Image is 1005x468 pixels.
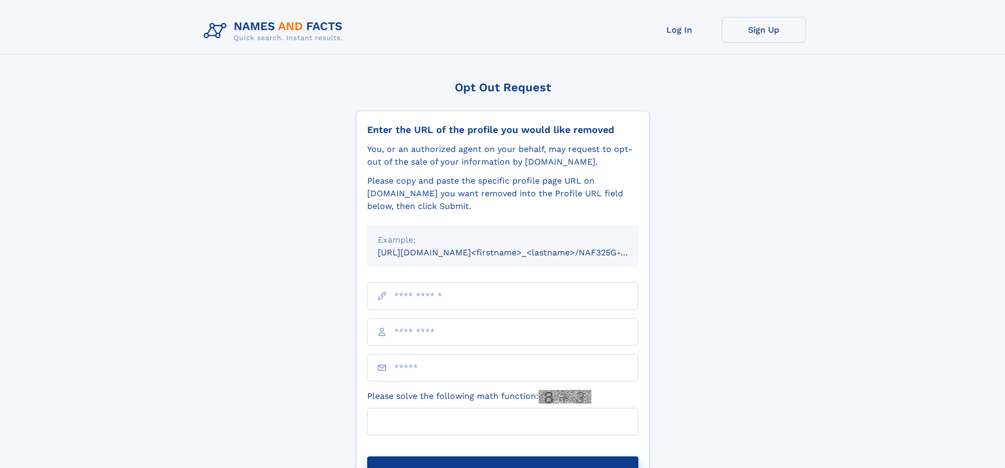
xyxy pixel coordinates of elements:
[199,17,351,45] img: Logo Names and Facts
[367,175,638,213] div: Please copy and paste the specific profile page URL on [DOMAIN_NAME] you want removed into the Pr...
[722,17,806,43] a: Sign Up
[378,247,658,257] small: [URL][DOMAIN_NAME]<firstname>_<lastname>/NAF325G-xxxxxxxx
[367,390,591,404] label: Please solve the following math function:
[637,17,722,43] a: Log In
[367,143,638,168] div: You, or an authorized agent on your behalf, may request to opt-out of the sale of your informatio...
[378,234,628,246] div: Example:
[367,124,638,136] div: Enter the URL of the profile you would like removed
[356,81,649,94] div: Opt Out Request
